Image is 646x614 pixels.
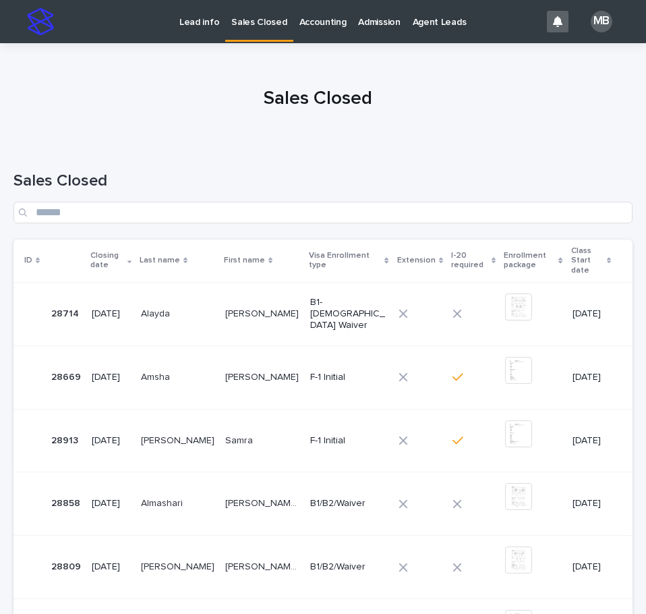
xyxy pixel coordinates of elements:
[225,495,302,509] p: Amad Saleh A
[225,559,302,573] p: Maria Eduarda
[13,282,633,345] tr: 2871428714 [DATE]AlaydaAlayda [PERSON_NAME][PERSON_NAME] B1-[DEMOGRAPHIC_DATA] Waiver[DATE]
[310,498,385,509] p: B1/B2/Waiver
[13,472,633,536] tr: 2885828858 [DATE]AlmashariAlmashari [PERSON_NAME] A[PERSON_NAME] A B1/B2/Waiver[DATE]
[310,561,385,573] p: B1/B2/Waiver
[51,495,83,509] p: 28858
[92,435,130,447] p: [DATE]
[13,536,633,599] tr: 2880928809 [DATE][PERSON_NAME][PERSON_NAME] [PERSON_NAME] [PERSON_NAME][PERSON_NAME] [PERSON_NAME...
[224,253,265,268] p: First name
[92,498,130,509] p: [DATE]
[51,369,84,383] p: 28669
[141,432,217,447] p: Belhaouli Suaaidi
[225,432,256,447] p: Samra
[310,372,385,383] p: F-1 Initial
[397,253,436,268] p: Extension
[141,559,217,573] p: Cheveau Garcia
[591,11,612,32] div: MB
[13,202,633,223] input: Search
[51,306,82,320] p: 28714
[24,253,32,268] p: ID
[141,306,173,320] p: Alayda
[572,561,612,573] p: [DATE]
[90,248,124,273] p: Closing date
[225,369,301,383] p: [PERSON_NAME]
[310,435,385,447] p: F-1 Initial
[92,561,130,573] p: [DATE]
[571,244,604,278] p: Class Start date
[309,248,382,273] p: Visa Enrollment type
[141,495,185,509] p: Almashari
[504,248,555,273] p: Enrollment package
[572,308,612,320] p: [DATE]
[51,559,84,573] p: 28809
[92,372,130,383] p: [DATE]
[572,372,612,383] p: [DATE]
[451,248,488,273] p: I-20 required
[310,297,385,331] p: B1-[DEMOGRAPHIC_DATA] Waiver
[13,88,622,111] h1: Sales Closed
[572,435,612,447] p: [DATE]
[92,308,130,320] p: [DATE]
[140,253,180,268] p: Last name
[141,369,173,383] p: Amsha
[51,432,81,447] p: 28913
[13,409,633,472] tr: 2891328913 [DATE][PERSON_NAME][PERSON_NAME] SamraSamra F-1 Initial[DATE]
[13,171,633,191] h1: Sales Closed
[225,306,301,320] p: Raed Abdullah
[27,8,54,35] img: stacker-logo-s-only.png
[572,498,612,509] p: [DATE]
[13,345,633,409] tr: 2866928669 [DATE]AmshaAmsha [PERSON_NAME][PERSON_NAME] F-1 Initial[DATE]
